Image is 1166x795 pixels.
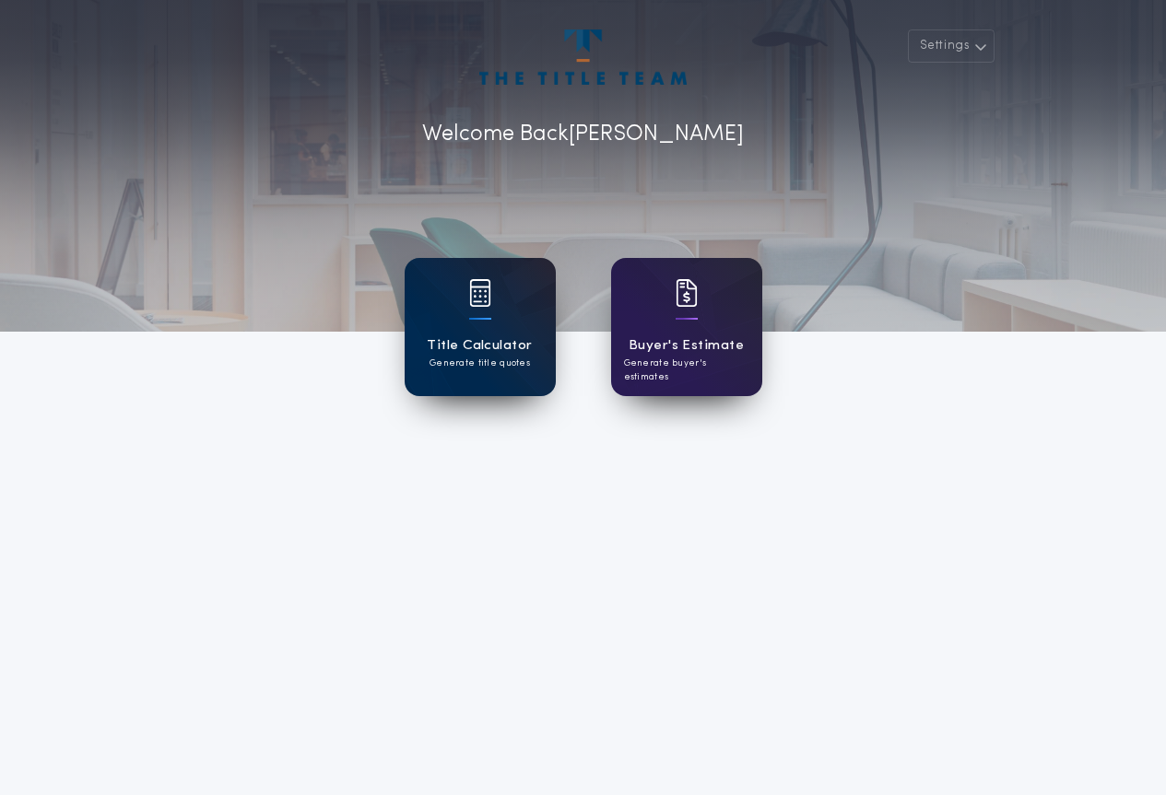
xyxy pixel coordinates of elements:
[430,357,530,370] p: Generate title quotes
[469,279,491,307] img: card icon
[908,29,995,63] button: Settings
[405,258,556,396] a: card iconTitle CalculatorGenerate title quotes
[611,258,762,396] a: card iconBuyer's EstimateGenerate buyer's estimates
[479,29,686,85] img: account-logo
[427,335,532,357] h1: Title Calculator
[422,118,744,151] p: Welcome Back [PERSON_NAME]
[676,279,698,307] img: card icon
[629,335,744,357] h1: Buyer's Estimate
[624,357,749,384] p: Generate buyer's estimates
